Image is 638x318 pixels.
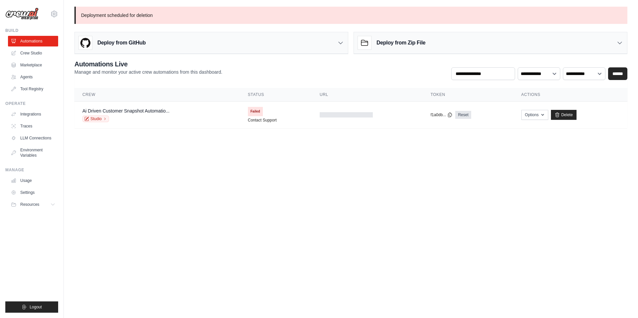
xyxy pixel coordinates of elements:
[312,88,423,102] th: URL
[455,111,471,119] a: Reset
[20,202,39,207] span: Resources
[8,199,58,210] button: Resources
[248,107,263,116] span: Failed
[5,301,58,313] button: Logout
[8,187,58,198] a: Settings
[8,145,58,161] a: Environment Variables
[431,112,453,118] button: f1a0db...
[8,72,58,82] a: Agents
[8,109,58,119] a: Integrations
[79,36,92,49] img: GitHub Logo
[376,39,425,47] h3: Deploy from Zip File
[5,8,39,20] img: Logo
[423,88,513,102] th: Token
[5,28,58,33] div: Build
[97,39,146,47] h3: Deploy from GitHub
[74,59,222,69] h2: Automations Live
[8,84,58,94] a: Tool Registry
[5,101,58,106] div: Operate
[240,88,312,102] th: Status
[30,304,42,310] span: Logout
[74,69,222,75] p: Manage and monitor your active crew automations from this dashboard.
[521,110,548,120] button: Options
[8,175,58,186] a: Usage
[8,48,58,58] a: Crew Studio
[82,108,169,114] a: Ai Driven Customer Snapshot Automatio...
[74,7,627,24] p: Deployment scheduled for deletion
[8,121,58,131] a: Traces
[551,110,577,120] a: Delete
[513,88,627,102] th: Actions
[8,60,58,70] a: Marketplace
[248,118,277,123] a: Contact Support
[74,88,240,102] th: Crew
[8,36,58,46] a: Automations
[82,116,109,122] a: Studio
[8,133,58,143] a: LLM Connections
[5,167,58,173] div: Manage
